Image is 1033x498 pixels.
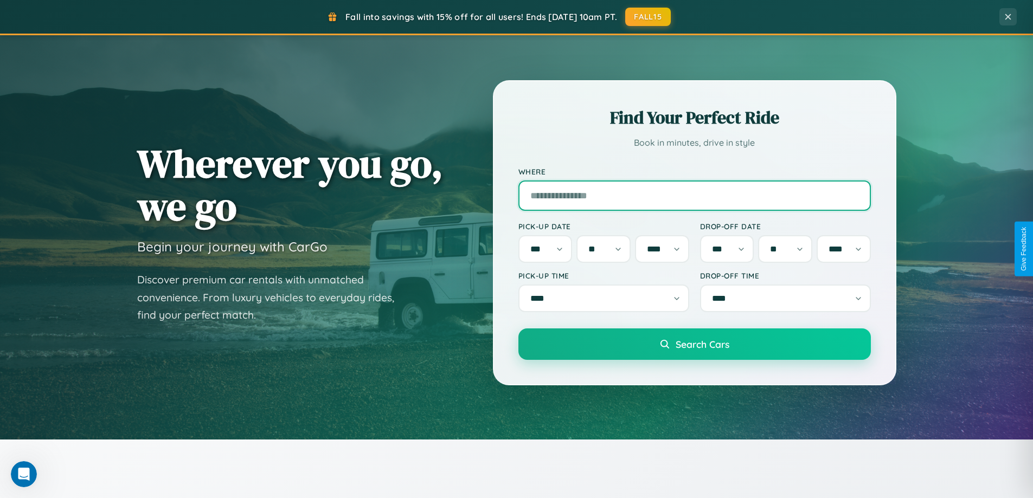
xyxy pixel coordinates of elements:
[11,461,37,487] iframe: Intercom live chat
[700,222,871,231] label: Drop-off Date
[518,135,871,151] p: Book in minutes, drive in style
[518,328,871,360] button: Search Cars
[137,271,408,324] p: Discover premium car rentals with unmatched convenience. From luxury vehicles to everyday rides, ...
[518,222,689,231] label: Pick-up Date
[518,106,871,130] h2: Find Your Perfect Ride
[518,271,689,280] label: Pick-up Time
[518,167,871,176] label: Where
[676,338,729,350] span: Search Cars
[1020,227,1028,271] div: Give Feedback
[700,271,871,280] label: Drop-off Time
[137,238,328,255] h3: Begin your journey with CarGo
[345,11,617,22] span: Fall into savings with 15% off for all users! Ends [DATE] 10am PT.
[625,8,671,26] button: FALL15
[137,142,443,228] h1: Wherever you go, we go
